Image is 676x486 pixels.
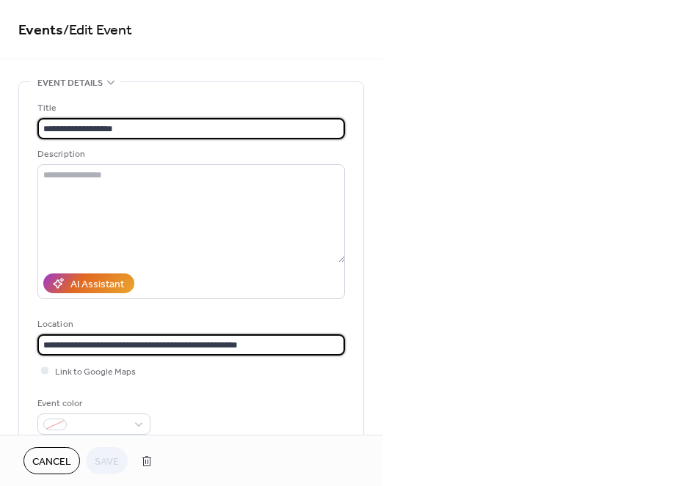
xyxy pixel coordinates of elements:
[55,364,136,380] span: Link to Google Maps
[37,396,148,411] div: Event color
[23,447,80,474] button: Cancel
[37,100,342,116] div: Title
[18,16,63,45] a: Events
[32,454,71,470] span: Cancel
[37,76,103,91] span: Event details
[37,317,342,332] div: Location
[70,277,124,292] div: AI Assistant
[63,16,132,45] span: / Edit Event
[43,273,134,293] button: AI Assistant
[37,147,342,162] div: Description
